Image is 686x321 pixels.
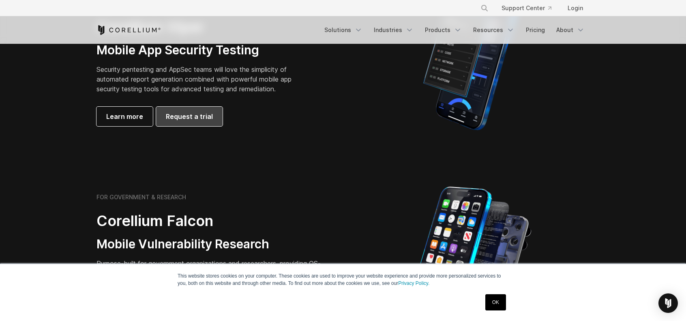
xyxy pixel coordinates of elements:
div: Navigation Menu [471,1,590,15]
a: Solutions [319,23,367,37]
a: Products [420,23,467,37]
a: OK [485,294,506,310]
a: About [551,23,590,37]
p: Security pentesting and AppSec teams will love the simplicity of automated report generation comb... [96,65,304,94]
p: Purpose-built for government organizations and researchers, providing OS-level capabilities and p... [96,259,324,288]
a: Learn more [96,107,153,126]
a: Corellium Home [96,25,161,35]
button: Search [477,1,492,15]
a: Request a trial [156,107,223,126]
p: This website stores cookies on your computer. These cookies are used to improve your website expe... [178,272,508,287]
span: Learn more [106,112,143,121]
a: Resources [468,23,519,37]
a: Industries [369,23,418,37]
div: Open Intercom Messenger [658,293,678,313]
div: Navigation Menu [319,23,590,37]
h3: Mobile Vulnerability Research [96,237,324,252]
a: Support Center [495,1,558,15]
h3: Mobile App Security Testing [96,43,304,58]
a: Privacy Policy. [398,280,429,286]
h6: FOR GOVERNMENT & RESEARCH [96,194,186,201]
h2: Corellium Falcon [96,212,324,230]
a: Login [561,1,590,15]
a: Pricing [521,23,550,37]
span: Request a trial [166,112,213,121]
